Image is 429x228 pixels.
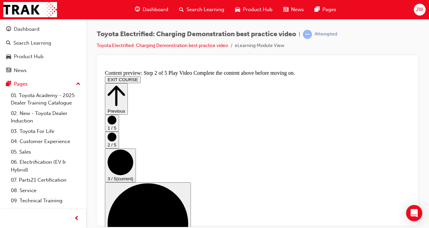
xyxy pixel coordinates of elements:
a: guage-iconDashboard [130,3,174,17]
span: learningRecordVerb_ATTEMPT-icon [303,30,312,39]
a: 05. Sales [8,147,83,157]
a: Search Learning [3,37,83,49]
a: news-iconNews [278,3,309,17]
button: Pages [3,78,83,90]
div: Content preview: Step 2 of 5 Play Video Complete the content above before moving on. [3,3,308,9]
a: 01. Toyota Academy - 2025 Dealer Training Catalogue [8,90,83,108]
span: pages-icon [315,5,320,14]
span: up-icon [76,80,81,89]
button: JW [414,4,426,16]
button: 1 / 5 [3,47,17,64]
span: Product Hub [243,6,273,14]
a: 07. Parts21 Certification [8,175,83,185]
span: Dashboard [143,6,168,14]
div: Product Hub [14,53,44,61]
div: Dashboard [14,25,39,33]
a: search-iconSearch Learning [174,3,230,17]
span: car-icon [235,5,240,14]
a: Product Hub [3,50,83,63]
a: News [3,64,83,77]
span: | [299,30,300,38]
span: search-icon [6,40,11,46]
button: Previous [3,16,26,47]
span: search-icon [179,5,184,14]
div: Pages [14,80,28,88]
a: 04. Customer Experience [8,136,83,147]
a: Dashboard [3,23,83,36]
span: Pages [322,6,336,14]
button: EXIT COURSE [3,9,38,16]
a: Toyota Electrified: Charging Demonstration best practice video [97,43,228,48]
a: 10. TUNE Rev-Up Training [8,206,83,216]
span: Search Learning [187,6,224,14]
a: car-iconProduct Hub [230,3,278,17]
div: Attempted [315,31,337,38]
a: 02. New - Toyota Dealer Induction [8,108,83,126]
button: 2 / 5 [3,64,17,81]
span: guage-icon [135,5,140,14]
span: Toyota Electrified: Charging Demonstration best practice video [97,30,296,38]
a: 08. Service [8,185,83,196]
li: eLearning Module View [235,42,284,50]
a: 09. Technical Training [8,196,83,206]
span: news-icon [6,68,11,74]
span: prev-icon [74,214,79,223]
span: JW [416,6,423,14]
span: car-icon [6,54,11,60]
span: News [291,6,304,14]
a: 03. Toyota For Life [8,126,83,137]
div: Search Learning [13,39,51,47]
div: News [14,67,27,74]
div: Open Intercom Messenger [406,205,422,221]
span: guage-icon [6,26,11,32]
button: DashboardSearch LearningProduct HubNews [3,22,83,78]
img: Trak [3,2,57,17]
a: pages-iconPages [309,3,342,17]
span: news-icon [283,5,288,14]
span: pages-icon [6,81,11,87]
a: 06. Electrification (EV & Hybrid) [8,157,83,175]
button: 3 / 5(current) [3,81,34,115]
